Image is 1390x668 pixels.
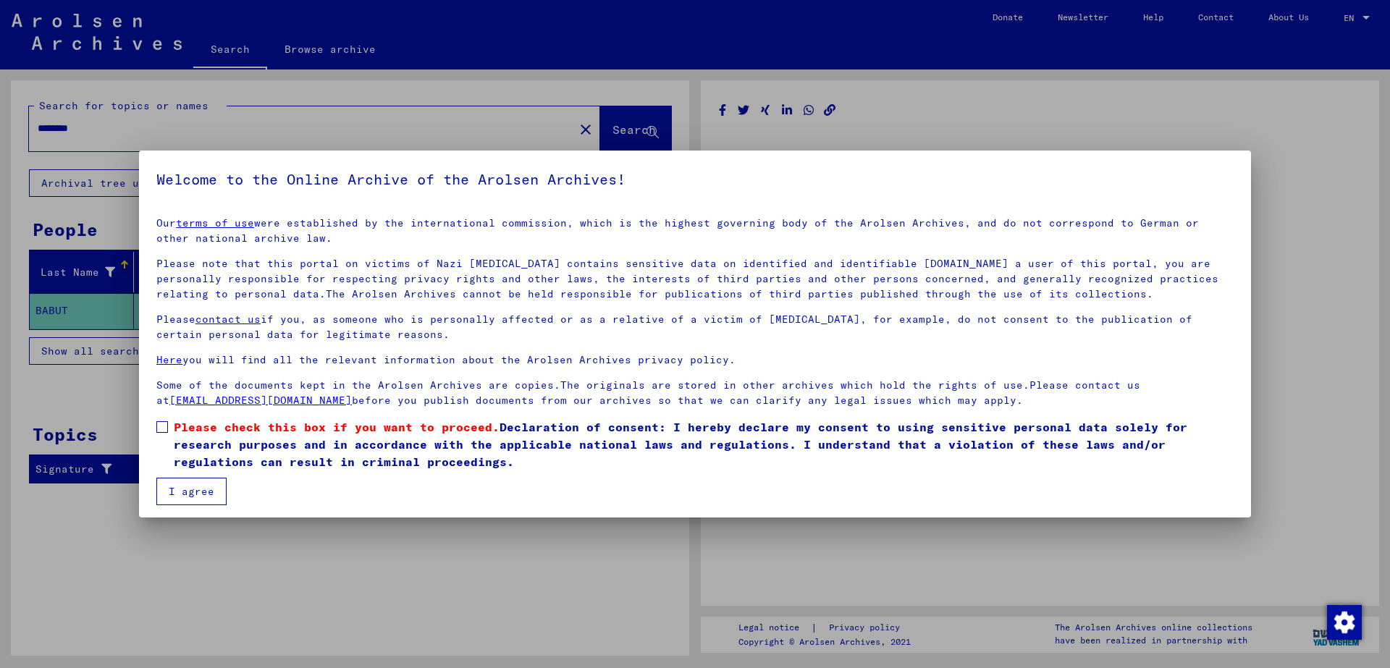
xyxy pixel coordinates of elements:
[195,313,261,326] a: contact us
[156,353,182,366] a: Here
[156,478,227,505] button: I agree
[1326,604,1361,639] div: Change consent
[174,420,500,434] span: Please check this box if you want to proceed.
[156,312,1234,342] p: Please if you, as someone who is personally affected or as a relative of a victim of [MEDICAL_DAT...
[156,378,1234,408] p: Some of the documents kept in the Arolsen Archives are copies.The originals are stored in other a...
[156,352,1234,368] p: you will find all the relevant information about the Arolsen Archives privacy policy.
[156,168,1234,191] h5: Welcome to the Online Archive of the Arolsen Archives!
[174,418,1234,470] span: Declaration of consent: I hereby declare my consent to using sensitive personal data solely for r...
[156,216,1234,246] p: Our were established by the international commission, which is the highest governing body of the ...
[1327,605,1362,640] img: Change consent
[156,256,1234,302] p: Please note that this portal on victims of Nazi [MEDICAL_DATA] contains sensitive data on identif...
[169,394,352,407] a: [EMAIL_ADDRESS][DOMAIN_NAME]
[176,216,254,229] a: terms of use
